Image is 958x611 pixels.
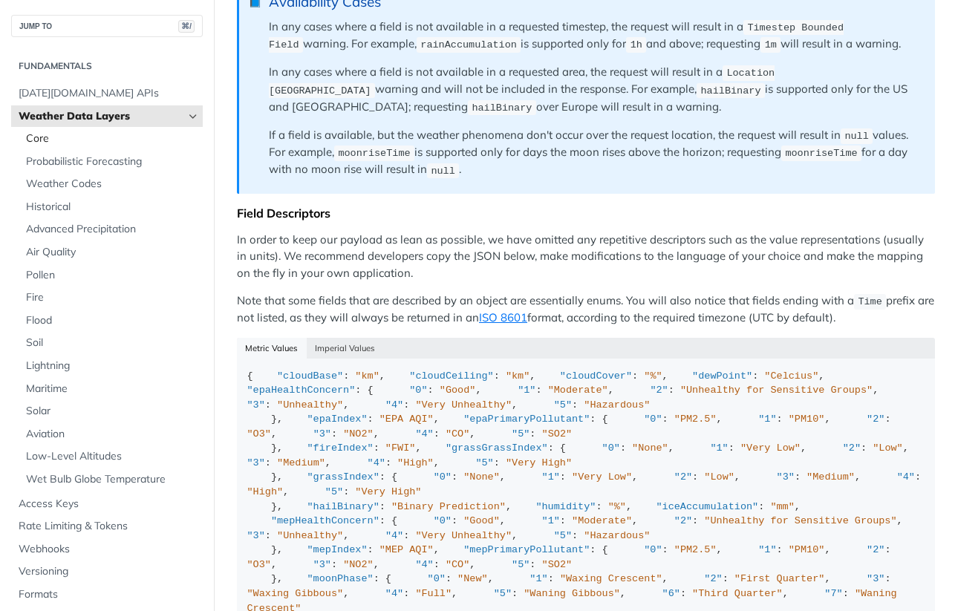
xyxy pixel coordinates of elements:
[858,296,882,307] span: Time
[770,501,794,512] span: "mm"
[325,486,343,497] span: "5"
[271,515,379,526] span: "mepHealthConcern"
[19,445,203,468] a: Low-Level Altitudes
[26,154,199,169] span: Probabilistic Forecasting
[385,399,403,411] span: "4"
[26,359,199,373] span: Lightning
[479,310,527,324] a: ISO 8601
[554,530,572,541] span: "5"
[475,457,493,468] span: "5"
[535,501,596,512] span: "humidity"
[785,148,857,159] span: moonriseTime
[397,457,434,468] span: "High"
[11,561,203,583] a: Versioning
[19,264,203,287] a: Pollen
[674,471,692,483] span: "2"
[542,428,573,440] span: "SO2"
[415,530,512,541] span: "Very Unhealthy"
[26,472,199,487] span: Wet Bulb Globe Temperature
[542,471,560,483] span: "1"
[11,82,203,105] a: [DATE][DOMAIN_NAME] APIs
[680,385,873,396] span: "Unhealthy for Sensitive Groups"
[269,127,920,179] p: If a field is available, but the weather phenomena don't occur over the request location, the req...
[843,442,861,454] span: "2"
[428,573,446,584] span: "0"
[529,573,547,584] span: "1"
[19,564,199,579] span: Versioning
[379,544,434,555] span: "MEP AQI"
[391,501,506,512] span: "Binary Prediction"
[26,290,199,305] span: Fire
[343,428,374,440] span: "NO2"
[548,385,608,396] span: "Moderate"
[630,39,642,50] span: 1h
[560,370,632,382] span: "cloudCover"
[178,20,195,33] span: ⌘/
[19,218,203,241] a: Advanced Precipitation
[11,59,203,73] h2: Fundamentals
[277,370,343,382] span: "cloudBase"
[338,148,410,159] span: moonriseTime
[19,287,203,309] a: Fire
[19,423,203,445] a: Aviation
[512,559,529,570] span: "5"
[237,232,935,282] p: In order to keep our payload as lean as possible, we have omitted any repetitive descriptors such...
[415,559,433,570] span: "4"
[19,310,203,332] a: Flood
[758,414,776,425] span: "1"
[19,468,203,491] a: Wet Bulb Globe Temperature
[415,428,433,440] span: "4"
[11,515,203,538] a: Rate Limiting & Tokens
[187,111,199,122] button: Hide subpages for Weather Data Layers
[237,206,935,220] div: Field Descriptors
[560,573,662,584] span: "Waxing Crescent"
[512,428,529,440] span: "5"
[789,544,825,555] span: "PM10"
[277,399,343,411] span: "Unhealthy"
[457,573,488,584] span: "New"
[463,544,590,555] span: "mepPrimaryPollutant"
[446,428,469,440] span: "CO"
[644,414,662,425] span: "0"
[19,378,203,400] a: Maritime
[313,559,331,570] span: "3"
[355,486,421,497] span: "Very High"
[844,131,868,142] span: null
[434,471,452,483] span: "0"
[409,385,427,396] span: "0"
[26,200,199,215] span: Historical
[431,165,454,176] span: null
[26,336,199,350] span: Soil
[584,399,650,411] span: "Hazardous"
[26,449,199,464] span: Low-Level Altitudes
[897,471,915,483] span: "4"
[674,414,717,425] span: "PM2.5"
[765,39,777,50] span: 1m
[247,486,284,497] span: "High"
[867,414,884,425] span: "2"
[19,241,203,264] a: Air Quality
[674,515,692,526] span: "2"
[385,442,416,454] span: "FWI"
[355,370,379,382] span: "km"
[692,370,752,382] span: "dewPoint"
[446,442,548,454] span: "grassGrassIndex"
[247,530,265,541] span: "3"
[524,588,620,599] span: "Waning Gibbous"
[26,427,199,442] span: Aviation
[269,64,920,116] p: In any cases where a field is not available in a requested area, the request will result in a war...
[26,404,199,419] span: Solar
[701,85,761,96] span: hailBinary
[19,196,203,218] a: Historical
[19,355,203,377] a: Lightning
[19,173,203,195] a: Weather Codes
[26,382,199,396] span: Maritime
[19,151,203,173] a: Probabilistic Forecasting
[420,39,517,50] span: rainAccumulation
[704,515,896,526] span: "Unhealthy for Sensitive Groups"
[247,385,356,396] span: "epaHealthConcern"
[674,544,717,555] span: "PM2.5"
[572,515,632,526] span: "Moderate"
[518,385,535,396] span: "1"
[19,519,199,534] span: Rate Limiting & Tokens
